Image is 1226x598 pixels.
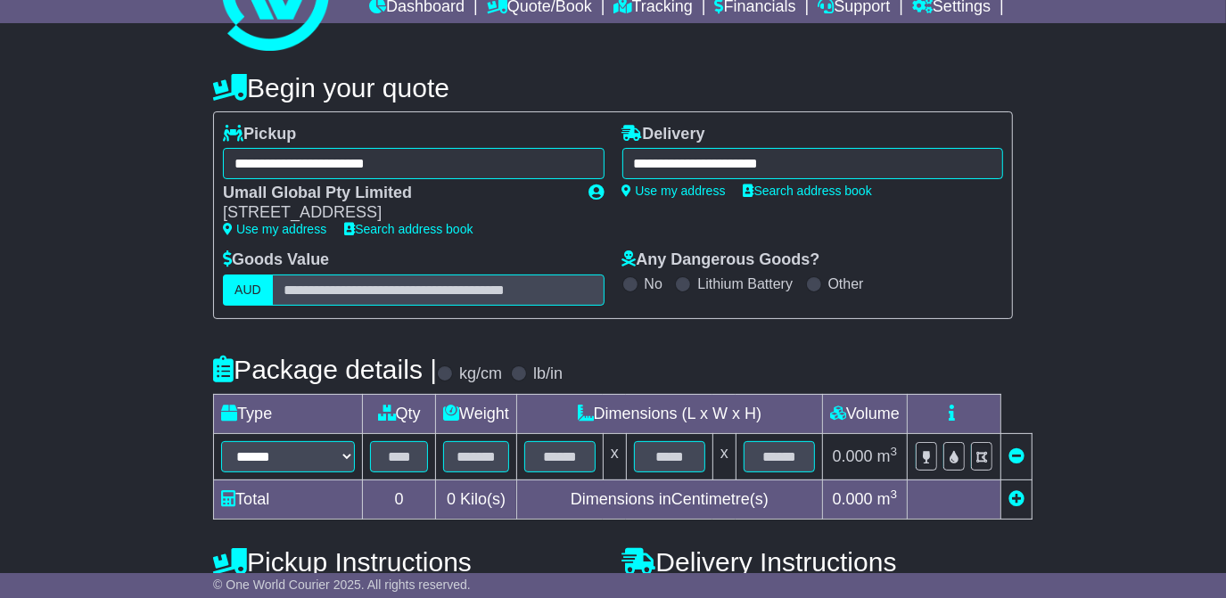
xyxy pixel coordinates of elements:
[213,547,604,577] h4: Pickup Instructions
[213,578,471,592] span: © One World Courier 2025. All rights reserved.
[447,490,456,508] span: 0
[213,355,437,384] h4: Package details |
[891,445,898,458] sup: 3
[877,447,898,465] span: m
[697,275,793,292] label: Lithium Battery
[1008,447,1024,465] a: Remove this item
[533,365,563,384] label: lb/in
[516,394,822,433] td: Dimensions (L x W x H)
[622,184,726,198] a: Use my address
[223,184,571,203] div: Umall Global Pty Limited
[363,479,436,519] td: 0
[622,125,705,144] label: Delivery
[1008,490,1024,508] a: Add new item
[459,365,502,384] label: kg/cm
[712,433,736,479] td: x
[223,250,329,270] label: Goods Value
[214,479,363,519] td: Total
[213,73,1013,102] h4: Begin your quote
[223,222,326,236] a: Use my address
[214,394,363,433] td: Type
[223,203,571,223] div: [STREET_ADDRESS]
[223,125,296,144] label: Pickup
[877,490,898,508] span: m
[645,275,662,292] label: No
[344,222,473,236] a: Search address book
[891,487,898,501] sup: 3
[833,490,873,508] span: 0.000
[828,275,864,292] label: Other
[622,250,820,270] label: Any Dangerous Goods?
[436,479,517,519] td: Kilo(s)
[833,447,873,465] span: 0.000
[516,479,822,519] td: Dimensions in Centimetre(s)
[744,184,872,198] a: Search address book
[363,394,436,433] td: Qty
[622,547,1013,577] h4: Delivery Instructions
[436,394,517,433] td: Weight
[223,274,273,306] label: AUD
[603,433,626,479] td: x
[822,394,907,433] td: Volume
